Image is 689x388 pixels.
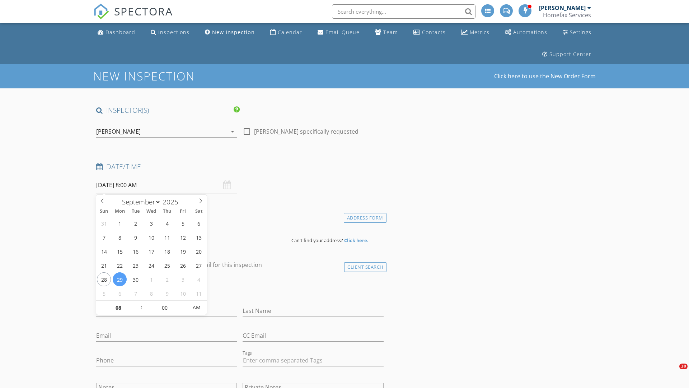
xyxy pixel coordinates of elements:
a: Contacts [411,26,449,39]
span: October 10, 2025 [176,286,190,300]
div: Settings [570,29,591,36]
span: October 5, 2025 [97,286,111,300]
label: [PERSON_NAME] specifically requested [254,128,358,135]
span: September 18, 2025 [160,244,174,258]
a: Calendar [267,26,305,39]
span: October 2, 2025 [160,272,174,286]
span: SPECTORA [114,4,173,19]
span: September 25, 2025 [160,258,174,272]
span: October 1, 2025 [144,272,158,286]
span: September 21, 2025 [97,258,111,272]
a: Metrics [458,26,492,39]
a: Automations (Advanced) [502,26,550,39]
span: Sun [96,209,112,214]
a: Inspections [148,26,192,39]
span: Mon [112,209,128,214]
span: October 11, 2025 [192,286,206,300]
span: September 2, 2025 [128,216,142,230]
span: September 28, 2025 [97,272,111,286]
a: Team [372,26,401,39]
div: Dashboard [106,29,135,36]
div: Homefax Services [543,11,591,19]
span: Sat [191,209,207,214]
a: New Inspection [202,26,258,39]
img: The Best Home Inspection Software - Spectora [93,4,109,19]
strong: Click here. [344,237,369,244]
span: September 15, 2025 [113,244,127,258]
span: 10 [679,364,688,369]
span: September 3, 2025 [144,216,158,230]
span: October 6, 2025 [113,286,127,300]
span: September 19, 2025 [176,244,190,258]
span: Wed [144,209,159,214]
a: Support Center [539,48,594,61]
span: September 17, 2025 [144,244,158,258]
span: September 13, 2025 [192,230,206,244]
span: : [140,300,142,315]
span: September 22, 2025 [113,258,127,272]
span: October 3, 2025 [176,272,190,286]
span: September 7, 2025 [97,230,111,244]
span: September 10, 2025 [144,230,158,244]
span: September 12, 2025 [176,230,190,244]
span: September 26, 2025 [176,258,190,272]
a: Settings [560,26,594,39]
div: Address Form [344,213,386,223]
div: Support Center [549,51,591,57]
span: September 14, 2025 [97,244,111,258]
input: Year [161,197,184,207]
div: Client Search [344,262,386,272]
div: Automations [513,29,547,36]
span: October 4, 2025 [192,272,206,286]
div: New Inspection [212,29,255,36]
i: arrow_drop_down [228,127,237,136]
span: September 24, 2025 [144,258,158,272]
input: Select date [96,176,237,194]
iframe: Intercom live chat [665,364,682,381]
span: August 31, 2025 [97,216,111,230]
a: Click here to use the New Order Form [494,73,596,79]
span: September 4, 2025 [160,216,174,230]
span: September 23, 2025 [128,258,142,272]
span: October 7, 2025 [128,286,142,300]
div: Email Queue [325,29,360,36]
div: Calendar [278,29,302,36]
span: Fri [175,209,191,214]
a: Dashboard [95,26,138,39]
span: September 16, 2025 [128,244,142,258]
span: September 11, 2025 [160,230,174,244]
label: Enable Client CC email for this inspection [151,261,262,268]
span: Can't find your address? [291,237,343,244]
span: September 5, 2025 [176,216,190,230]
div: Metrics [470,29,489,36]
span: Click to toggle [187,300,206,315]
h4: INSPECTOR(S) [96,106,240,115]
div: [PERSON_NAME] [96,128,141,135]
span: September 20, 2025 [192,244,206,258]
span: September 8, 2025 [113,230,127,244]
span: Tue [128,209,144,214]
span: September 30, 2025 [128,272,142,286]
a: Email Queue [315,26,362,39]
h1: New Inspection [93,70,252,82]
div: Team [383,29,398,36]
span: October 9, 2025 [160,286,174,300]
div: Contacts [422,29,446,36]
span: September 27, 2025 [192,258,206,272]
span: September 9, 2025 [128,230,142,244]
span: September 1, 2025 [113,216,127,230]
span: October 8, 2025 [144,286,158,300]
div: Inspections [158,29,189,36]
span: Thu [159,209,175,214]
h4: Date/Time [96,162,384,171]
h4: Location [96,211,384,221]
span: September 29, 2025 [113,272,127,286]
a: SPECTORA [93,10,173,25]
div: [PERSON_NAME] [539,4,586,11]
input: Search everything... [332,4,475,19]
span: September 6, 2025 [192,216,206,230]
